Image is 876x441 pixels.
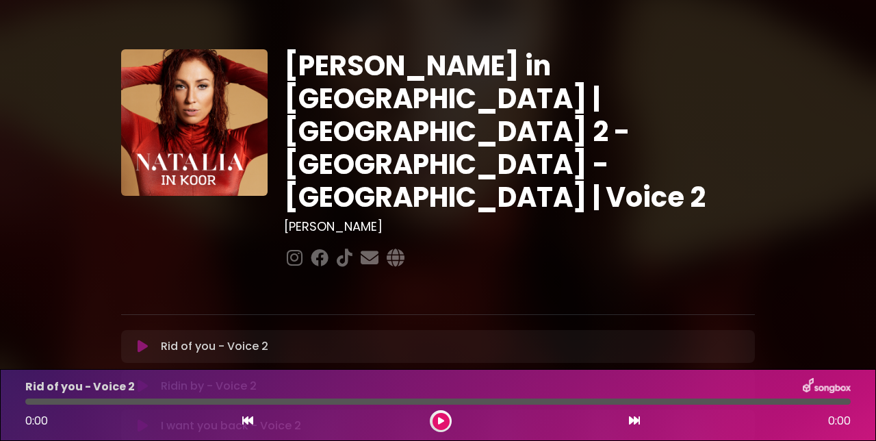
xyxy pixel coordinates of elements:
span: 0:00 [25,413,48,429]
span: 0:00 [828,413,851,429]
p: Rid of you - Voice 2 [25,379,135,395]
p: Rid of you - Voice 2 [161,338,268,355]
h3: [PERSON_NAME] [284,219,756,234]
h1: [PERSON_NAME] in [GEOGRAPHIC_DATA] | [GEOGRAPHIC_DATA] 2 - [GEOGRAPHIC_DATA] - [GEOGRAPHIC_DATA] ... [284,49,756,214]
img: YTVS25JmS9CLUqXqkEhs [121,49,268,196]
img: songbox-logo-white.png [803,378,851,396]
